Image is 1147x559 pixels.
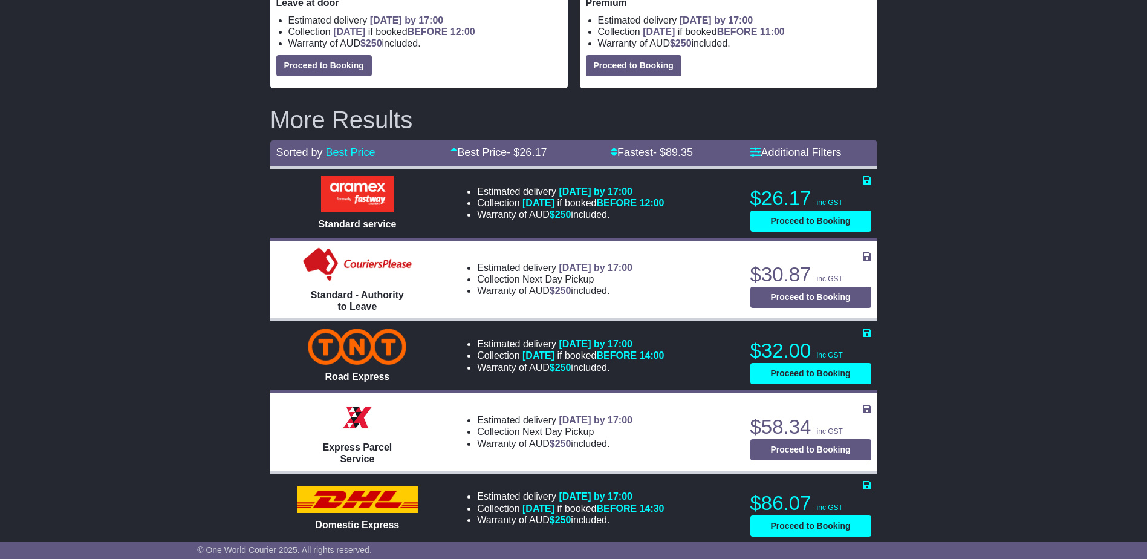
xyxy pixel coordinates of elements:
span: 250 [366,38,382,48]
span: if booked [522,350,664,361]
img: Border Express: Express Parcel Service [339,399,375,436]
span: [DATE] by 17:00 [559,491,632,502]
button: Proceed to Booking [750,211,871,232]
span: 250 [555,286,571,296]
span: [DATE] [522,350,554,361]
span: 250 [555,515,571,525]
span: [DATE] by 17:00 [680,15,753,25]
span: BEFORE [408,27,448,37]
a: Additional Filters [750,146,842,159]
li: Warranty of AUD included. [598,38,871,49]
span: - $ [653,146,693,159]
span: [DATE] by 17:00 [559,263,632,273]
li: Collection [477,197,664,209]
li: Collection [477,273,632,285]
span: 12:00 [450,27,475,37]
a: Fastest- $89.35 [611,146,693,159]
li: Estimated delivery [477,262,632,273]
span: 11:00 [760,27,785,37]
span: $ [550,439,571,449]
span: [DATE] [522,503,554,514]
li: Estimated delivery [598,15,871,26]
span: Express Parcel Service [323,442,392,464]
li: Collection [477,426,632,437]
span: if booked [333,27,475,37]
span: BEFORE [596,198,637,208]
li: Estimated delivery [477,186,664,197]
button: Proceed to Booking [586,55,681,76]
span: [DATE] by 17:00 [559,415,632,425]
span: Sorted by [276,146,323,159]
li: Collection [598,26,871,38]
span: BEFORE [596,350,637,361]
span: if booked [522,198,664,208]
li: Warranty of AUD included. [288,38,562,49]
button: Proceed to Booking [750,363,871,384]
span: 12:00 [640,198,664,208]
li: Estimated delivery [477,414,632,426]
li: Collection [477,350,664,361]
span: [DATE] [333,27,365,37]
span: inc GST [817,503,843,512]
span: Standard service [318,219,396,229]
img: Couriers Please: Standard - Authority to Leave [301,247,415,283]
li: Estimated delivery [477,338,664,350]
span: 250 [555,362,571,373]
img: Aramex: Standard service [321,176,394,212]
span: inc GST [817,351,843,359]
span: - $ [507,146,547,159]
li: Warranty of AUD included. [477,438,632,449]
p: $58.34 [750,415,871,439]
span: Standard - Authority to Leave [311,290,404,312]
span: inc GST [817,427,843,436]
span: $ [550,209,571,220]
span: Next Day Pickup [522,274,594,284]
span: inc GST [817,275,843,283]
button: Proceed to Booking [276,55,372,76]
span: 250 [555,209,571,220]
span: $ [550,286,571,296]
li: Estimated delivery [288,15,562,26]
span: if booked [643,27,784,37]
li: Warranty of AUD included. [477,285,632,296]
a: Best Price- $26.17 [450,146,547,159]
p: $32.00 [750,339,871,363]
span: Domestic Express [316,520,400,530]
span: BEFORE [717,27,758,37]
span: 14:00 [640,350,664,361]
button: Proceed to Booking [750,515,871,537]
li: Estimated delivery [477,491,664,502]
p: $30.87 [750,263,871,287]
span: 14:30 [640,503,664,514]
span: [DATE] [522,198,554,208]
span: inc GST [817,198,843,207]
span: $ [360,38,382,48]
li: Collection [288,26,562,38]
span: [DATE] by 17:00 [370,15,444,25]
img: DHL: Domestic Express [297,486,418,512]
span: $ [550,515,571,525]
span: 26.17 [519,146,547,159]
button: Proceed to Booking [750,439,871,460]
span: [DATE] by 17:00 [559,186,632,197]
span: 250 [555,439,571,449]
span: $ [670,38,692,48]
p: $26.17 [750,186,871,211]
span: 250 [675,38,692,48]
button: Proceed to Booking [750,287,871,308]
span: Road Express [325,371,390,382]
span: $ [550,362,571,373]
li: Warranty of AUD included. [477,362,664,373]
p: $86.07 [750,491,871,515]
a: Best Price [326,146,375,159]
li: Collection [477,503,664,514]
span: BEFORE [596,503,637,514]
img: TNT Domestic: Road Express [308,329,406,365]
span: [DATE] [643,27,675,37]
li: Warranty of AUD included. [477,514,664,526]
h2: More Results [270,106,877,133]
span: © One World Courier 2025. All rights reserved. [197,545,372,555]
span: Next Day Pickup [522,427,594,437]
span: if booked [522,503,664,514]
span: 89.35 [666,146,693,159]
